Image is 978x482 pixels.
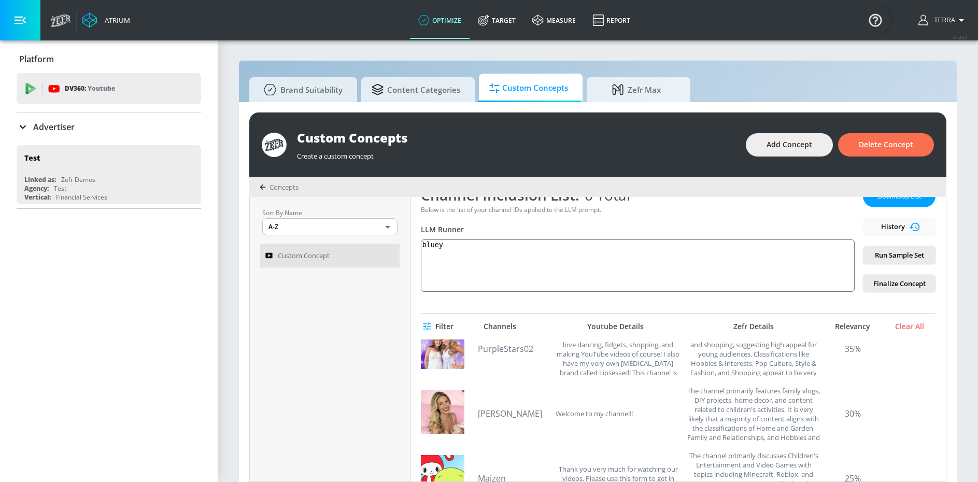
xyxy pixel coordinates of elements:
div: Financial Services [56,193,107,202]
img: UCP1N9j-Jl890PHJjD3VnhLg [421,390,464,434]
div: TestLinked as:Zefr DemosAgency:TestVertical:Financial Services [17,145,201,204]
div: Vertical: [24,193,51,202]
p: Platform [19,53,54,65]
img: UC46fZkmsP85pUQDLw1UKezg [421,325,464,369]
div: Concepts [260,182,299,192]
span: Custom Concepts [489,76,568,101]
div: Welcome to my channel!! [556,386,633,441]
span: Run Sample Set [871,249,927,261]
textarea: bluey [421,239,855,292]
p: Youtube [88,83,115,94]
div: The channel primarily features family vlogs, DIY projects, home decor, and content related to chi... [686,386,821,441]
p: Sort By Name [262,207,398,218]
button: Run Sample Set [863,246,936,264]
div: 35% [827,321,878,376]
div: Custom Concepts [297,129,735,146]
span: Add Concept [767,138,812,151]
div: DV360: Youtube [17,73,201,104]
div: Agency: [24,184,49,193]
div: A-Z [262,218,398,235]
span: Zefr Max [597,77,676,102]
span: Content Categories [372,77,460,102]
div: Advertiser [17,112,201,141]
div: Test [24,153,40,163]
span: login as: terra.richardson@zefr.com [930,17,955,24]
div: Zefr Details [686,322,821,331]
span: Brand Suitability [260,77,343,102]
div: LLM Runner [421,224,855,234]
div: The channel seems to focus on children's content involving fidget toys, challenges, and shopping,... [686,321,821,376]
div: Below is the list of your channel IDs applied to the LLM prompt. [421,205,855,214]
div: Welcome to my channel :). My name is Kayla Ann. I love dancing, fidgets, shopping, and making You... [556,321,681,376]
div: 30% [827,386,878,441]
span: Delete Concept [859,138,913,151]
div: Channels [484,322,516,331]
a: Target [470,2,524,39]
button: Delete Concept [838,133,934,157]
div: Test [54,184,66,193]
a: Atrium [82,12,130,28]
button: Filter [421,317,458,336]
p: Advertiser [33,121,75,133]
p: DV360: [65,83,115,94]
span: Concepts [270,182,299,192]
div: Relevancy [827,322,878,331]
button: Add Concept [746,133,833,157]
div: Atrium [101,16,130,25]
a: optimize [410,2,470,39]
div: Create a custom concept [297,146,735,161]
span: v 4.25.4 [953,34,968,40]
button: Terra [918,14,968,26]
span: Custom Concept [278,249,330,262]
div: Youtube Details [550,322,681,331]
a: Custom Concept [260,244,400,267]
span: Filter [425,320,453,333]
div: Platform [17,45,201,74]
a: [PERSON_NAME] [478,408,550,419]
a: measure [524,2,584,39]
button: Finalize Concept [863,275,936,293]
a: Report [584,2,639,39]
div: Zefr Demos [61,175,95,184]
button: Open Resource Center [861,5,890,34]
span: Finalize Concept [871,278,927,290]
div: Clear All [884,322,936,331]
a: PurpleStars02 [478,343,550,355]
div: Linked as: [24,175,56,184]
